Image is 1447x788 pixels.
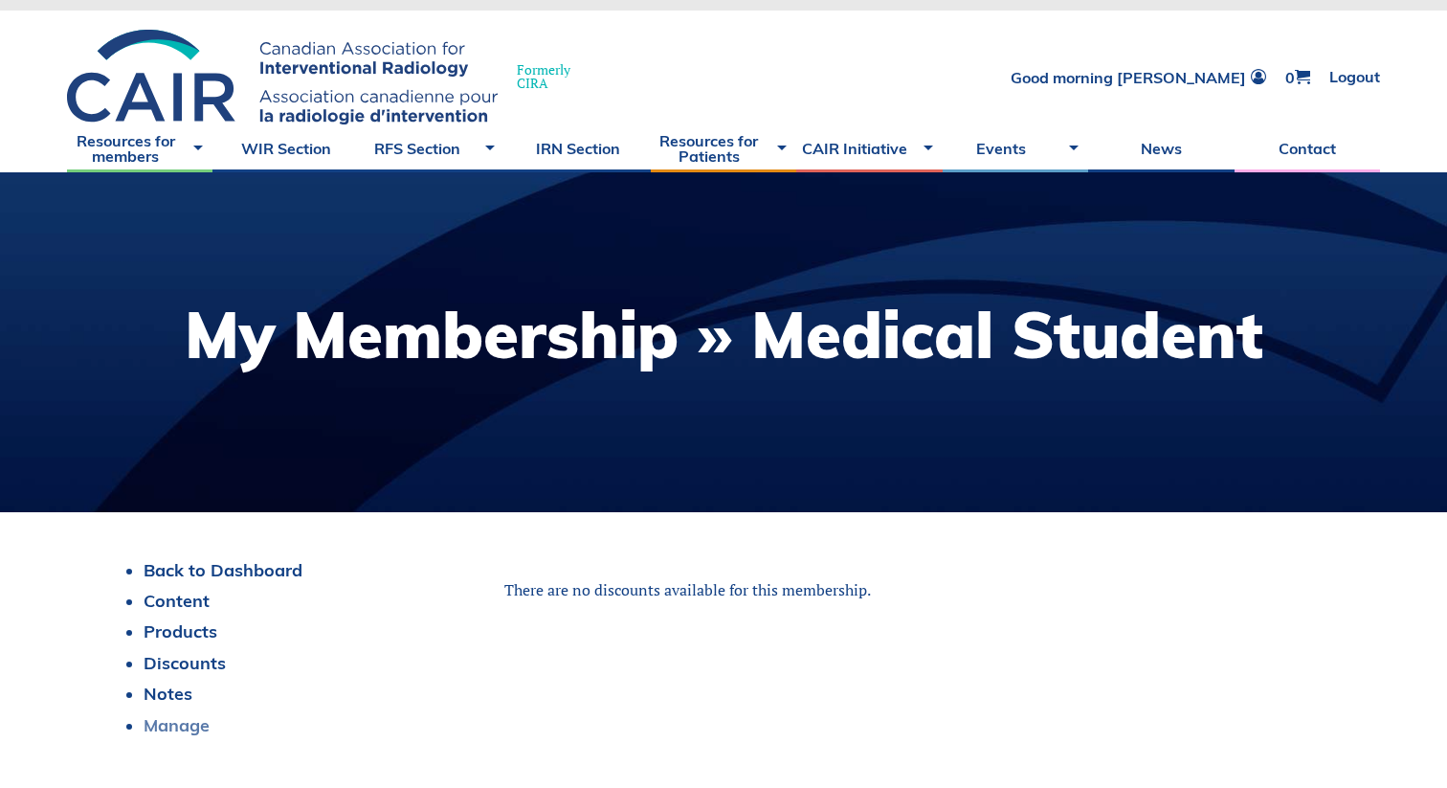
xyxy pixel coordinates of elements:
a: Back to Dashboard [144,559,302,581]
a: Manage [144,714,210,736]
a: Good morning [PERSON_NAME] [1011,69,1266,85]
a: RFS Section [359,124,504,172]
a: Contact [1235,124,1380,172]
a: Events [943,124,1088,172]
a: FormerlyCIRA [67,30,590,124]
a: Resources for members [67,124,212,172]
a: CAIR Initiative [796,124,942,172]
a: 0 [1285,69,1310,85]
span: Formerly CIRA [517,63,570,90]
p: There are no discounts available for this membership. [504,579,1332,600]
a: Logout [1329,69,1380,85]
a: Products [144,620,217,642]
a: Content [144,590,210,612]
a: IRN Section [504,124,650,172]
a: Discounts [144,652,226,674]
a: Notes [144,683,192,705]
h1: My Membership » Medical Student [185,303,1263,367]
a: WIR Section [212,124,358,172]
img: CIRA [67,30,498,124]
a: News [1088,124,1234,172]
a: Resources for Patients [651,124,796,172]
